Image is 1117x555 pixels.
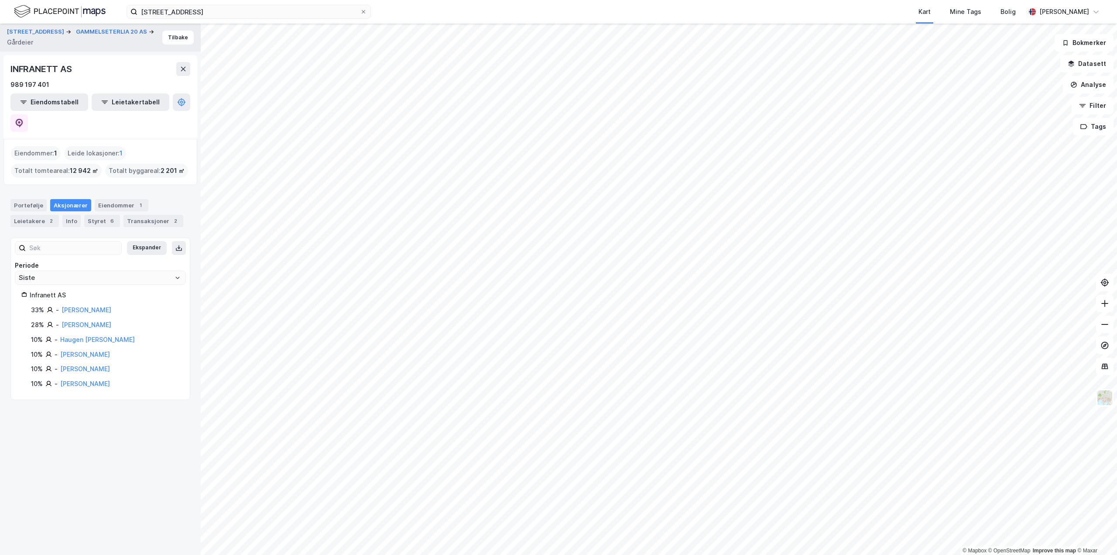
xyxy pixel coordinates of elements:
[31,379,43,389] div: 10%
[10,62,74,76] div: INFRANETT AS
[62,321,111,328] a: [PERSON_NAME]
[1063,76,1114,93] button: Analyse
[55,364,58,374] div: -
[47,217,55,225] div: 2
[60,336,135,343] a: Haugen [PERSON_NAME]
[31,320,44,330] div: 28%
[174,274,181,281] button: Open
[10,93,88,111] button: Eiendomstabell
[108,217,116,225] div: 6
[60,365,110,372] a: [PERSON_NAME]
[127,241,167,255] button: Ekspander
[76,28,149,36] button: GAMMELSETERLIA 20 AS
[60,380,110,387] a: [PERSON_NAME]
[7,37,33,48] div: Gårdeier
[15,271,185,284] input: ClearOpen
[26,241,121,255] input: Søk
[31,305,44,315] div: 33%
[1073,118,1114,135] button: Tags
[15,260,186,271] div: Periode
[31,349,43,360] div: 10%
[64,146,126,160] div: Leide lokasjoner :
[1033,548,1076,554] a: Improve this map
[95,199,148,211] div: Eiendommer
[55,334,58,345] div: -
[55,349,58,360] div: -
[7,28,66,36] button: [STREET_ADDRESS]
[30,290,179,300] div: Infranett AS
[10,215,59,227] div: Leietakere
[50,199,91,211] div: Aksjonærer
[56,320,59,330] div: -
[137,5,360,18] input: Søk på adresse, matrikkel, gårdeiere, leietakere eller personer
[950,7,981,17] div: Mine Tags
[1060,55,1114,72] button: Datasett
[963,548,987,554] a: Mapbox
[120,148,123,159] span: 1
[56,305,59,315] div: -
[1072,97,1114,114] button: Filter
[1039,7,1089,17] div: [PERSON_NAME]
[11,164,102,178] div: Totalt tomteareal :
[105,164,188,178] div: Totalt byggareal :
[55,379,58,389] div: -
[1055,34,1114,52] button: Bokmerker
[10,199,47,211] div: Portefølje
[1001,7,1016,17] div: Bolig
[988,548,1031,554] a: OpenStreetMap
[70,165,98,176] span: 12 942 ㎡
[123,215,183,227] div: Transaksjoner
[31,334,43,345] div: 10%
[62,306,111,314] a: [PERSON_NAME]
[136,201,145,210] div: 1
[918,7,931,17] div: Kart
[31,364,43,374] div: 10%
[161,165,185,176] span: 2 201 ㎡
[1073,513,1117,555] iframe: Chat Widget
[1073,513,1117,555] div: Kontrollprogram for chat
[60,351,110,358] a: [PERSON_NAME]
[84,215,120,227] div: Styret
[62,215,81,227] div: Info
[54,148,57,159] span: 1
[11,146,61,160] div: Eiendommer :
[162,31,194,45] button: Tilbake
[171,217,180,225] div: 2
[14,4,106,19] img: logo.f888ab2527a4732fd821a326f86c7f29.svg
[10,79,49,90] div: 989 197 401
[92,93,169,111] button: Leietakertabell
[1096,390,1113,406] img: Z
